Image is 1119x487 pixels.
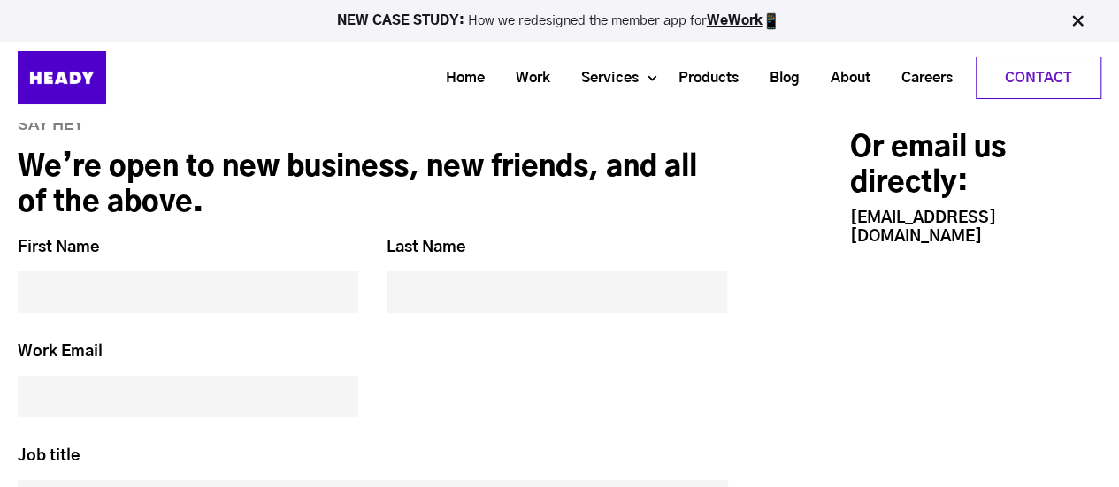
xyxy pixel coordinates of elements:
a: About [809,62,879,95]
h2: Or email us directly: [850,130,1101,201]
img: app emoji [763,12,780,30]
a: Contact [977,57,1100,98]
h2: We’re open to new business, new friends, and all of the above. [18,149,728,220]
h6: Say Hey [18,117,728,136]
img: Close Bar [1069,12,1086,30]
img: Heady_Logo_Web-01 (1) [18,51,106,104]
a: [EMAIL_ADDRESS][DOMAIN_NAME] [850,210,996,245]
a: Work [494,62,559,95]
a: WeWork [707,14,763,27]
a: Blog [747,62,809,95]
a: Products [656,62,747,95]
a: Careers [879,62,962,95]
a: Home [424,62,494,95]
strong: NEW CASE STUDY: [337,14,468,27]
a: Services [559,62,648,95]
p: How we redesigned the member app for [8,12,1111,30]
div: Navigation Menu [150,57,1101,99]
